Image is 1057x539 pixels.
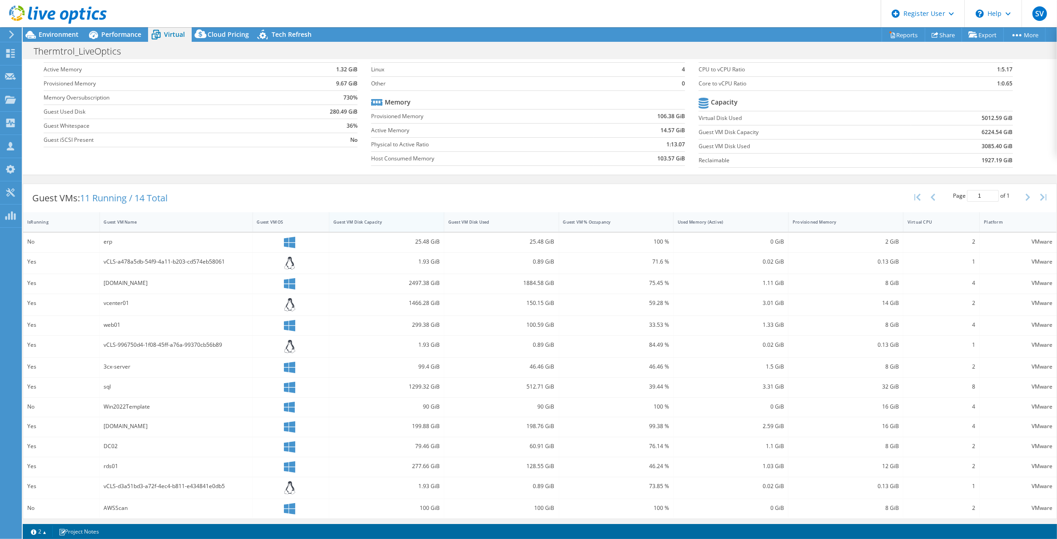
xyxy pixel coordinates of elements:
div: Virtual CPU [908,219,965,225]
label: Host Consumed Memory [371,154,594,163]
div: 1.93 GiB [333,257,440,267]
div: erp [104,237,248,247]
div: 0 GiB [678,402,784,412]
div: Yes [27,320,95,330]
div: 2.59 GiB [678,421,784,431]
b: Capacity [711,98,738,107]
span: Environment [39,30,79,39]
div: DC02 [104,441,248,451]
div: VMware [984,278,1052,288]
div: 0.89 GiB [448,257,555,267]
div: 8 [908,382,976,392]
div: VMware [984,237,1052,247]
div: Yes [27,298,95,308]
div: VMware [984,298,1052,308]
div: VMware [984,382,1052,392]
div: 0 GiB [678,237,784,247]
div: 90 GiB [333,402,440,412]
b: No [350,135,357,145]
div: 73.85 % [563,481,670,491]
div: Guest VM OS [257,219,314,225]
div: Guest VM Name [104,219,238,225]
div: vCLS-a478a5db-54f9-4a11-b203-cd574eb58061 [104,257,248,267]
div: 8 GiB [793,362,899,372]
div: 1299.32 GiB [333,382,440,392]
div: 1.93 GiB [333,481,440,491]
div: 12 GiB [793,461,899,471]
div: 0.02 GiB [678,340,784,350]
div: 0.02 GiB [678,257,784,267]
b: 0 [682,79,685,88]
div: 100 % [563,402,670,412]
div: 2 [908,441,976,451]
div: 59.28 % [563,298,670,308]
div: 1 [908,481,976,491]
div: 0.02 GiB [678,481,784,491]
b: Memory [385,98,411,107]
div: Guest VM Disk Capacity [333,219,429,225]
div: 4 [908,402,976,412]
div: vCLS-d3a51bd3-a72f-4ec4-b811-e434841e0db5 [104,481,248,491]
div: VMware [984,362,1052,372]
div: 0.13 GiB [793,481,899,491]
div: vcenter01 [104,298,248,308]
div: 1.5 GiB [678,362,784,372]
div: web01 [104,320,248,330]
div: VMware [984,461,1052,471]
div: 3.01 GiB [678,298,784,308]
div: VMware [984,421,1052,431]
b: 280.49 GiB [330,107,357,116]
div: 46.46 % [563,362,670,372]
div: 4 [908,320,976,330]
div: 0.13 GiB [793,340,899,350]
div: Guest VM Disk Used [448,219,544,225]
label: Virtual Disk Used [699,114,911,123]
div: 2 [908,503,976,513]
span: 1 [1007,192,1010,200]
div: Provisioned Memory [793,219,888,225]
div: VMware [984,320,1052,330]
div: 75.45 % [563,278,670,288]
a: Export [962,28,1004,42]
div: 84.49 % [563,340,670,350]
div: 1 [908,340,976,350]
span: Cloud Pricing [208,30,249,39]
div: Yes [27,257,95,267]
b: 1927.19 GiB [982,156,1013,165]
label: Memory Oversubscription [44,93,283,102]
label: Guest Used Disk [44,107,283,116]
div: 0.13 GiB [793,257,899,267]
div: vCLS-996750d4-1f08-45ff-a76a-99370cb56b89 [104,340,248,350]
div: 1 [908,257,976,267]
div: Used Memory (Active) [678,219,773,225]
div: 1.03 GiB [678,461,784,471]
div: Yes [27,461,95,471]
b: 6224.54 GiB [982,128,1013,137]
div: 4 [908,278,976,288]
div: 100 GiB [333,503,440,513]
input: jump to page [967,190,999,202]
div: 512.71 GiB [448,382,555,392]
div: 46.24 % [563,461,670,471]
label: Guest VM Disk Used [699,142,911,151]
div: Yes [27,278,95,288]
div: 39.44 % [563,382,670,392]
b: 3085.40 GiB [982,142,1013,151]
div: 100 GiB [448,503,555,513]
b: 36% [347,121,357,130]
a: Reports [882,28,925,42]
div: Win2022Template [104,402,248,412]
div: 14 GiB [793,298,899,308]
label: Guest VM Disk Capacity [699,128,911,137]
div: 90 GiB [448,402,555,412]
div: 198.76 GiB [448,421,555,431]
div: 32 GiB [793,382,899,392]
div: 8 GiB [793,441,899,451]
div: 1.11 GiB [678,278,784,288]
div: 4 [908,421,976,431]
div: Yes [27,481,95,491]
div: 150.15 GiB [448,298,555,308]
div: VMware [984,257,1052,267]
div: 1466.28 GiB [333,298,440,308]
div: 0.89 GiB [448,340,555,350]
